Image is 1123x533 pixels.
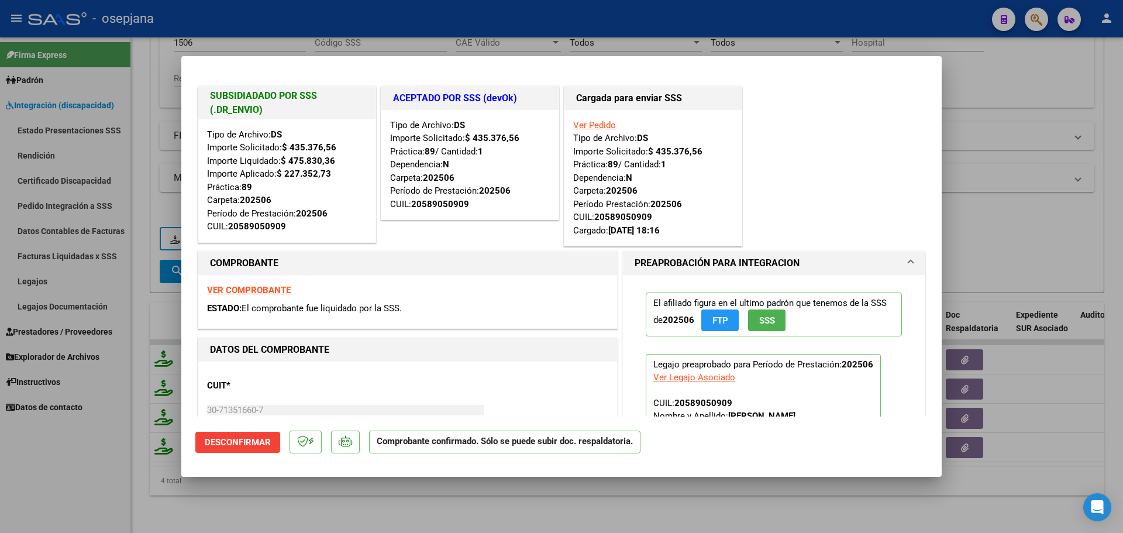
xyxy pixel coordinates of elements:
p: El afiliado figura en el ultimo padrón que tenemos de la SSS de [646,293,902,336]
h1: SUBSIDIADADO POR SSS (.DR_ENVIO) [210,89,364,117]
strong: 202506 [479,185,511,196]
span: SSS [759,315,775,326]
div: Open Intercom Messenger [1083,493,1111,521]
div: PREAPROBACIÓN PARA INTEGRACION [623,275,925,493]
strong: 202506 [606,185,638,196]
span: CUIL: Nombre y Apellido: Período Desde: Período Hasta: Admite Dependencia: [653,398,795,460]
strong: DS [271,129,282,140]
p: Legajo preaprobado para Período de Prestación: [646,354,881,466]
strong: N [443,159,449,170]
strong: $ 435.376,56 [282,142,336,153]
strong: 1 [478,146,483,157]
a: Ver Pedido [573,120,616,130]
div: 20589050909 [411,198,469,211]
strong: 89 [242,182,252,192]
strong: 202506 [663,315,694,325]
strong: 202506 [240,195,271,205]
strong: $ 435.376,56 [465,133,519,143]
strong: 89 [608,159,618,170]
div: 20589050909 [228,220,286,233]
strong: $ 475.830,36 [281,156,335,166]
div: 20589050909 [594,211,652,224]
strong: $ 435.376,56 [648,146,702,157]
span: El comprobante fue liquidado por la SSS. [242,303,402,314]
div: Tipo de Archivo: Importe Solicitado: Práctica: / Cantidad: Dependencia: Carpeta: Período de Prest... [390,119,550,211]
strong: N [626,173,632,183]
mat-expansion-panel-header: PREAPROBACIÓN PARA INTEGRACION [623,252,925,275]
span: FTP [712,315,728,326]
strong: [PERSON_NAME] [728,411,795,421]
strong: COMPROBANTE [210,257,278,269]
strong: 202506 [296,208,328,219]
strong: $ 227.352,73 [277,169,331,179]
button: FTP [701,310,739,331]
strong: 1 [661,159,666,170]
span: ESTADO: [207,303,242,314]
span: Desconfirmar [205,437,271,448]
h1: ACEPTADO POR SSS (devOk) [393,91,547,105]
strong: DATOS DEL COMPROBANTE [210,344,329,355]
p: CUIT [207,379,328,393]
div: 20589050909 [674,397,732,410]
strong: 89 [425,146,435,157]
h1: Cargada para enviar SSS [576,91,730,105]
strong: 202506 [842,359,873,370]
div: Tipo de Archivo: Importe Solicitado: Práctica: / Cantidad: Dependencia: Carpeta: Período Prestaci... [573,119,733,238]
h1: PREAPROBACIÓN PARA INTEGRACION [635,256,800,270]
strong: 202506 [423,173,454,183]
strong: [DATE] 18:16 [608,225,660,236]
div: Ver Legajo Asociado [653,371,735,384]
div: Tipo de Archivo: Importe Solicitado: Importe Liquidado: Importe Aplicado: Práctica: Carpeta: Perí... [207,128,367,233]
button: SSS [748,310,786,331]
strong: DS [637,133,648,143]
p: Comprobante confirmado. Sólo se puede subir doc. respaldatoria. [369,431,640,453]
a: VER COMPROBANTE [207,285,291,295]
strong: DS [454,120,465,130]
strong: 202506 [650,199,682,209]
button: Desconfirmar [195,432,280,453]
